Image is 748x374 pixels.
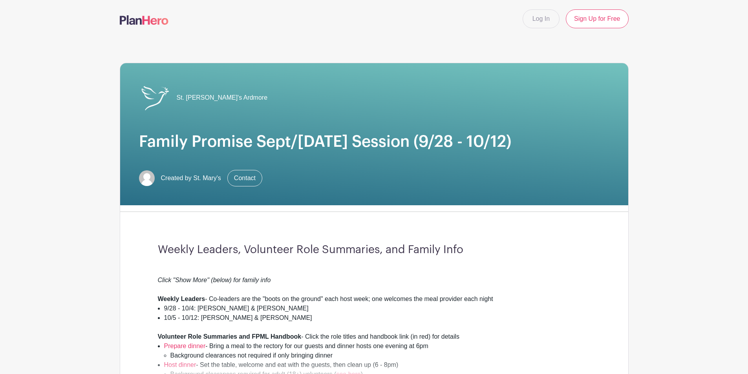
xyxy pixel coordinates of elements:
[158,332,591,341] div: - Click the role titles and handbook link (in red) for details
[158,277,271,283] em: Click "Show More" (below) for family info
[566,9,628,28] a: Sign Up for Free
[164,313,591,323] li: 10/5 - 10/12: [PERSON_NAME] & [PERSON_NAME]
[158,333,302,340] strong: Volunteer Role Summaries and FPML Handbook
[164,361,196,368] a: Host dinner
[164,304,591,313] li: 9/28 - 10/4: [PERSON_NAME] & [PERSON_NAME]
[139,170,155,186] img: default-ce2991bfa6775e67f084385cd625a349d9dcbb7a52a09fb2fda1e96e2d18dcdb.png
[139,132,609,151] h1: Family Promise Sept/[DATE] Session (9/28 - 10/12)
[227,170,262,186] a: Contact
[120,15,168,25] img: logo-507f7623f17ff9eddc593b1ce0a138ce2505c220e1c5a4e2b4648c50719b7d32.svg
[139,82,170,113] img: St_Marys_Logo_White.png
[164,343,206,349] a: Prepare dinner
[161,173,221,183] span: Created by St. Mary's
[158,296,205,302] strong: Weekly Leaders
[164,341,591,360] li: - Bring a meal to the rectory for our guests and dinner hosts one evening at 6pm
[158,243,591,257] h3: Weekly Leaders, Volunteer Role Summaries, and Family Info
[523,9,560,28] a: Log In
[170,351,591,360] li: Background clearances not required if only bringing dinner
[158,294,591,304] div: - Co-leaders are the "boots on the ground" each host week; one welcomes the meal provider each night
[177,93,268,102] span: St. [PERSON_NAME]'s Ardmore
